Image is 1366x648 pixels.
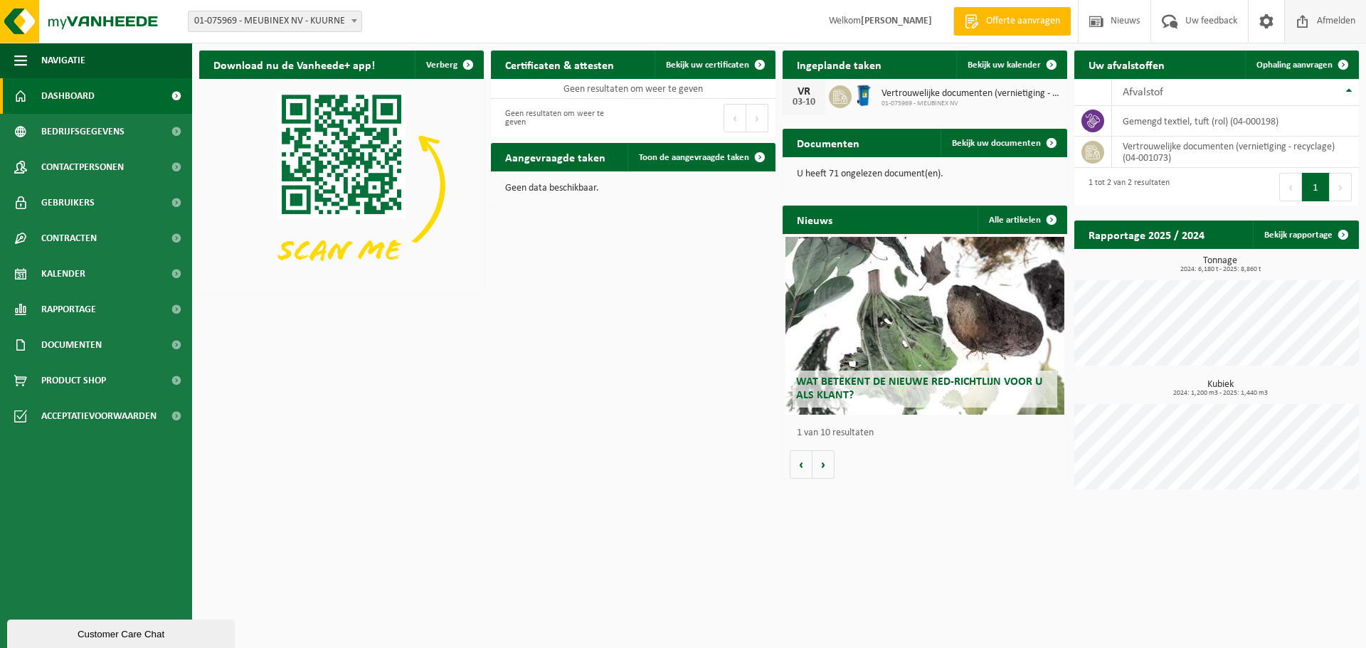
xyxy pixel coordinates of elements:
[956,51,1066,79] a: Bekijk uw kalender
[783,206,847,233] h2: Nieuws
[41,149,124,185] span: Contactpersonen
[1253,221,1357,249] a: Bekijk rapportage
[978,206,1066,234] a: Alle artikelen
[812,450,835,479] button: Volgende
[983,14,1064,28] span: Offerte aanvragen
[1081,380,1359,397] h3: Kubiek
[7,617,238,648] iframe: chat widget
[199,51,389,78] h2: Download nu de Vanheede+ app!
[852,83,876,107] img: WB-0240-HPE-BE-09
[41,78,95,114] span: Dashboard
[189,11,361,31] span: 01-075969 - MEUBINEX NV - KUURNE
[498,102,626,134] div: Geen resultaten om weer te geven
[188,11,362,32] span: 01-075969 - MEUBINEX NV - KUURNE
[666,60,749,70] span: Bekijk uw certificaten
[1074,51,1179,78] h2: Uw afvalstoffen
[1279,173,1302,201] button: Previous
[199,79,484,292] img: Download de VHEPlus App
[1074,221,1219,248] h2: Rapportage 2025 / 2024
[491,143,620,171] h2: Aangevraagde taken
[1245,51,1357,79] a: Ophaling aanvragen
[41,398,157,434] span: Acceptatievoorwaarden
[1081,256,1359,273] h3: Tonnage
[41,43,85,78] span: Navigatie
[861,16,932,26] strong: [PERSON_NAME]
[426,60,457,70] span: Verberg
[953,7,1071,36] a: Offerte aanvragen
[968,60,1041,70] span: Bekijk uw kalender
[1256,60,1333,70] span: Ophaling aanvragen
[797,428,1060,438] p: 1 van 10 resultaten
[881,88,1060,100] span: Vertrouwelijke documenten (vernietiging - recyclage)
[1123,87,1163,98] span: Afvalstof
[952,139,1041,148] span: Bekijk uw documenten
[783,51,896,78] h2: Ingeplande taken
[1112,106,1359,137] td: gemengd textiel, tuft (rol) (04-000198)
[1112,137,1359,168] td: vertrouwelijke documenten (vernietiging - recyclage) (04-001073)
[491,79,775,99] td: Geen resultaten om weer te geven
[491,51,628,78] h2: Certificaten & attesten
[1081,171,1170,203] div: 1 tot 2 van 2 resultaten
[655,51,774,79] a: Bekijk uw certificaten
[639,153,749,162] span: Toon de aangevraagde taken
[785,237,1064,415] a: Wat betekent de nieuwe RED-richtlijn voor u als klant?
[746,104,768,132] button: Next
[41,363,106,398] span: Product Shop
[41,114,125,149] span: Bedrijfsgegevens
[1081,390,1359,397] span: 2024: 1,200 m3 - 2025: 1,440 m3
[41,221,97,256] span: Contracten
[724,104,746,132] button: Previous
[797,169,1053,179] p: U heeft 71 ongelezen document(en).
[505,184,761,193] p: Geen data beschikbaar.
[41,292,96,327] span: Rapportage
[1081,266,1359,273] span: 2024: 6,180 t - 2025: 8,860 t
[415,51,482,79] button: Verberg
[881,100,1060,108] span: 01-075969 - MEUBINEX NV
[941,129,1066,157] a: Bekijk uw documenten
[790,86,818,97] div: VR
[790,450,812,479] button: Vorige
[1302,173,1330,201] button: 1
[41,185,95,221] span: Gebruikers
[628,143,774,171] a: Toon de aangevraagde taken
[1330,173,1352,201] button: Next
[796,376,1042,401] span: Wat betekent de nieuwe RED-richtlijn voor u als klant?
[41,256,85,292] span: Kalender
[783,129,874,156] h2: Documenten
[790,97,818,107] div: 03-10
[41,327,102,363] span: Documenten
